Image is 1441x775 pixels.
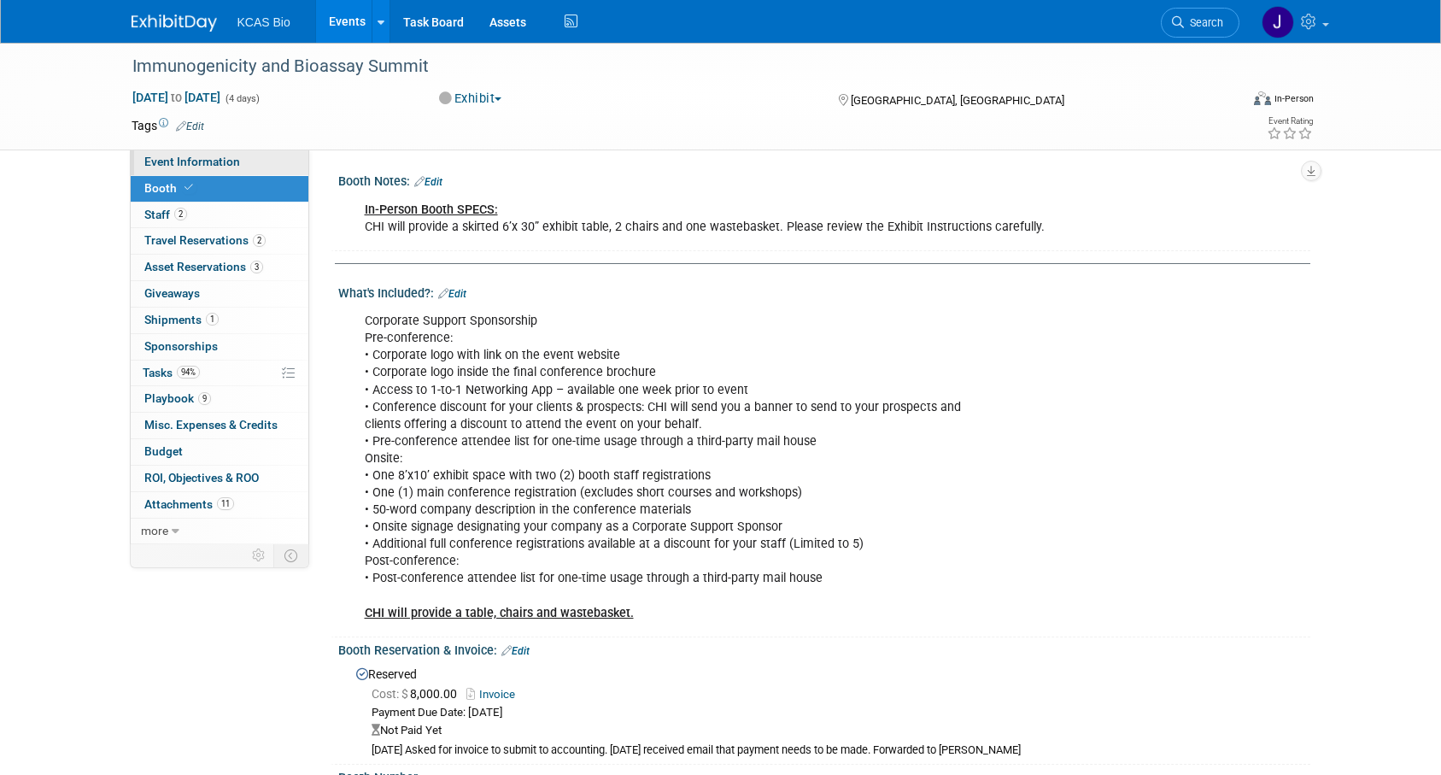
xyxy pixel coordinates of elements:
[131,255,308,280] a: Asset Reservations3
[144,286,200,300] span: Giveaways
[131,439,308,465] a: Budget
[338,637,1310,660] div: Booth Reservation & Invoice:
[501,645,530,657] a: Edit
[206,313,219,326] span: 1
[126,51,1214,82] div: Immunogenicity and Bioassay Summit
[438,288,466,300] a: Edit
[131,228,308,254] a: Travel Reservations2
[1161,8,1239,38] a: Search
[131,203,308,228] a: Staff2
[1267,117,1313,126] div: Event Rating
[851,94,1064,107] span: [GEOGRAPHIC_DATA], [GEOGRAPHIC_DATA]
[253,234,266,247] span: 2
[372,705,1297,721] div: Payment Due Date: [DATE]
[144,471,259,484] span: ROI, Objectives & ROO
[131,386,308,412] a: Playbook9
[244,544,274,567] td: Personalize Event Tab Strip
[185,183,193,192] i: Booth reservation complete
[365,606,634,620] b: CHI will provide a table, chairs and wastebasket.
[144,313,219,326] span: Shipments
[198,392,211,405] span: 9
[143,366,200,379] span: Tasks
[1184,16,1223,29] span: Search
[365,203,498,217] u: In-Person Booth SPECS:
[217,497,234,510] span: 11
[131,492,308,518] a: Attachments11
[353,193,1122,244] div: CHI will provide a skirted 6’x 30” exhibit table, 2 chairs and one wastebasket. Please review the...
[144,181,196,195] span: Booth
[351,661,1297,758] div: Reserved
[353,304,1122,630] div: Corporate Support Sponsorship Pre-conference: • Corporate logo with link on the event website • C...
[144,233,266,247] span: Travel Reservations
[414,176,442,188] a: Edit
[433,90,508,108] button: Exhibit
[372,723,1297,739] div: Not Paid Yet
[132,15,217,32] img: ExhibitDay
[1139,89,1315,114] div: Event Format
[131,466,308,491] a: ROI, Objectives & ROO
[144,155,240,168] span: Event Information
[131,361,308,386] a: Tasks94%
[237,15,290,29] span: KCAS Bio
[177,366,200,379] span: 94%
[168,91,185,104] span: to
[250,261,263,273] span: 3
[466,688,524,701] a: Invoice
[141,524,168,537] span: more
[131,519,308,544] a: more
[372,687,410,701] span: Cost: $
[131,308,308,333] a: Shipments1
[144,418,278,432] span: Misc. Expenses & Credits
[144,339,218,353] span: Sponsorships
[176,120,204,132] a: Edit
[1262,6,1294,38] img: Jason Hannah
[372,743,1297,758] div: [DATE] Asked for invoice to submit to accounting. [DATE] received email that payment needs to be ...
[144,497,234,511] span: Attachments
[338,280,1310,302] div: What's Included?:
[1274,92,1314,105] div: In-Person
[1254,91,1271,105] img: Format-Inperson.png
[132,90,221,105] span: [DATE] [DATE]
[132,117,204,134] td: Tags
[144,444,183,458] span: Budget
[131,413,308,438] a: Misc. Expenses & Credits
[372,687,464,701] span: 8,000.00
[131,334,308,360] a: Sponsorships
[338,168,1310,191] div: Booth Notes:
[144,260,263,273] span: Asset Reservations
[131,176,308,202] a: Booth
[131,281,308,307] a: Giveaways
[224,93,260,104] span: (4 days)
[144,208,187,221] span: Staff
[144,391,211,405] span: Playbook
[131,150,308,175] a: Event Information
[174,208,187,220] span: 2
[273,544,308,567] td: Toggle Event Tabs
